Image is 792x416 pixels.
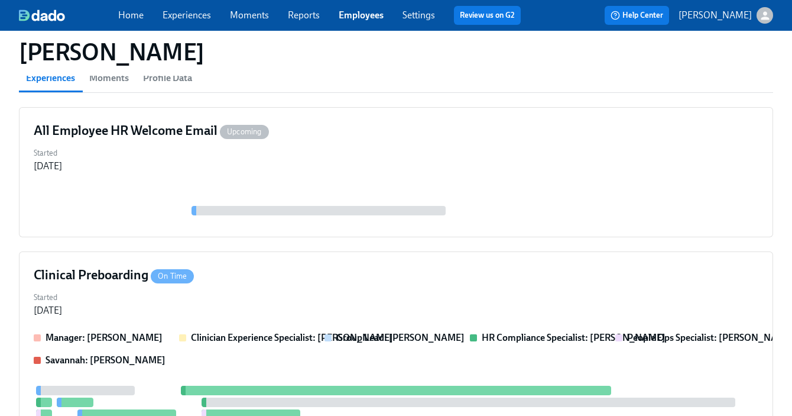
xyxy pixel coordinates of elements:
[460,9,515,21] a: Review us on G2
[46,354,165,366] strong: Savannah: [PERSON_NAME]
[220,127,269,136] span: Upcoming
[19,9,65,21] img: dado
[454,6,521,25] button: Review us on G2
[191,332,393,343] strong: Clinician Experience Specialist: [PERSON_NAME]
[288,9,320,21] a: Reports
[26,70,75,86] span: Experiences
[151,272,194,280] span: On Time
[403,9,435,21] a: Settings
[34,291,62,304] label: Started
[89,70,129,86] span: Moments
[230,9,269,21] a: Moments
[34,147,62,160] label: Started
[482,332,666,343] strong: HR Compliance Specialist: [PERSON_NAME]
[19,9,118,21] a: dado
[679,9,752,22] p: [PERSON_NAME]
[19,38,205,66] h1: [PERSON_NAME]
[34,266,194,284] h4: Clinical Preboarding
[336,332,465,343] strong: Group Lead: [PERSON_NAME]
[34,160,62,173] div: [DATE]
[605,6,669,25] button: Help Center
[46,332,163,343] strong: Manager: [PERSON_NAME]
[611,9,663,21] span: Help Center
[118,9,144,21] a: Home
[339,9,384,21] a: Employees
[143,70,192,86] span: Profile Data
[34,122,269,140] h4: All Employee HR Welcome Email
[679,7,773,24] button: [PERSON_NAME]
[34,304,62,317] div: [DATE]
[163,9,211,21] a: Experiences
